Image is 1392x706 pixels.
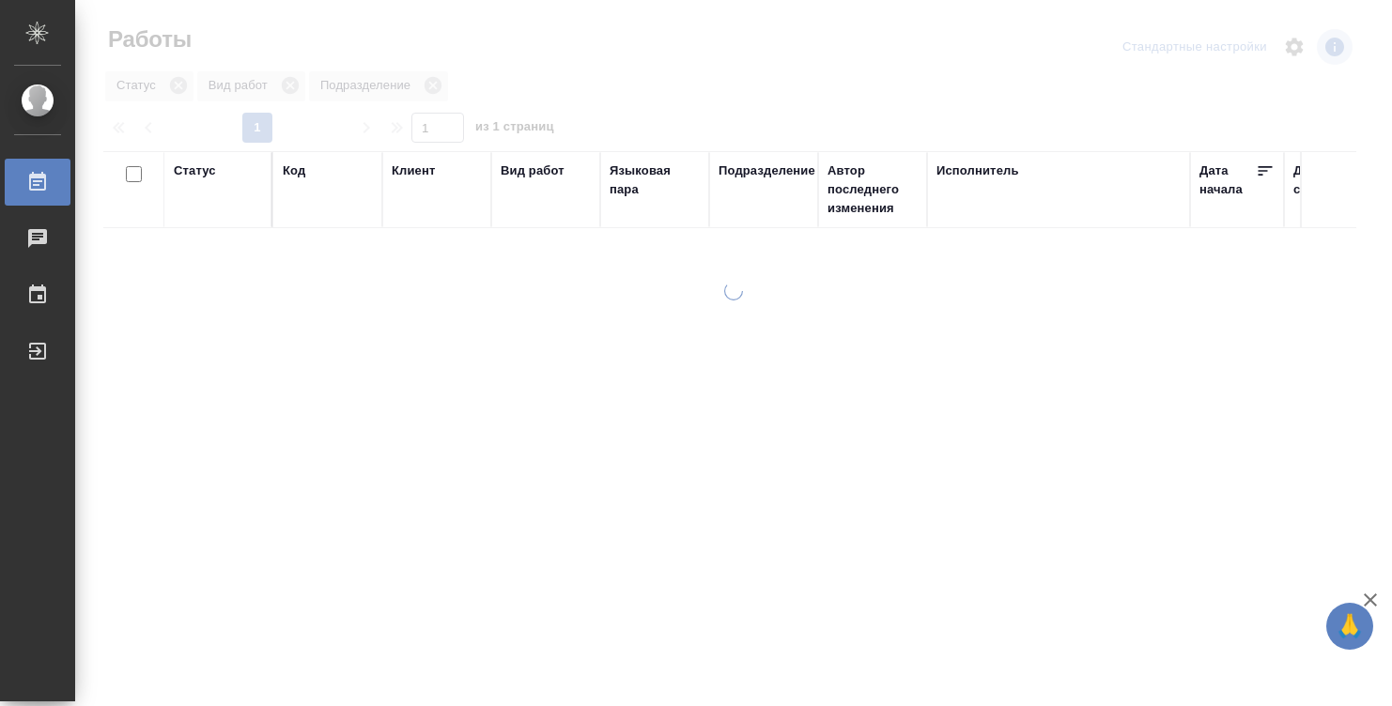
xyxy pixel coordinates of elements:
[283,161,305,180] div: Код
[936,161,1019,180] div: Исполнитель
[174,161,216,180] div: Статус
[827,161,918,218] div: Автор последнего изменения
[719,161,815,180] div: Подразделение
[610,161,700,199] div: Языковая пара
[1199,161,1256,199] div: Дата начала
[392,161,435,180] div: Клиент
[1326,603,1373,650] button: 🙏
[1334,606,1366,646] span: 🙏
[501,161,565,180] div: Вид работ
[1293,161,1350,199] div: Дата сдачи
